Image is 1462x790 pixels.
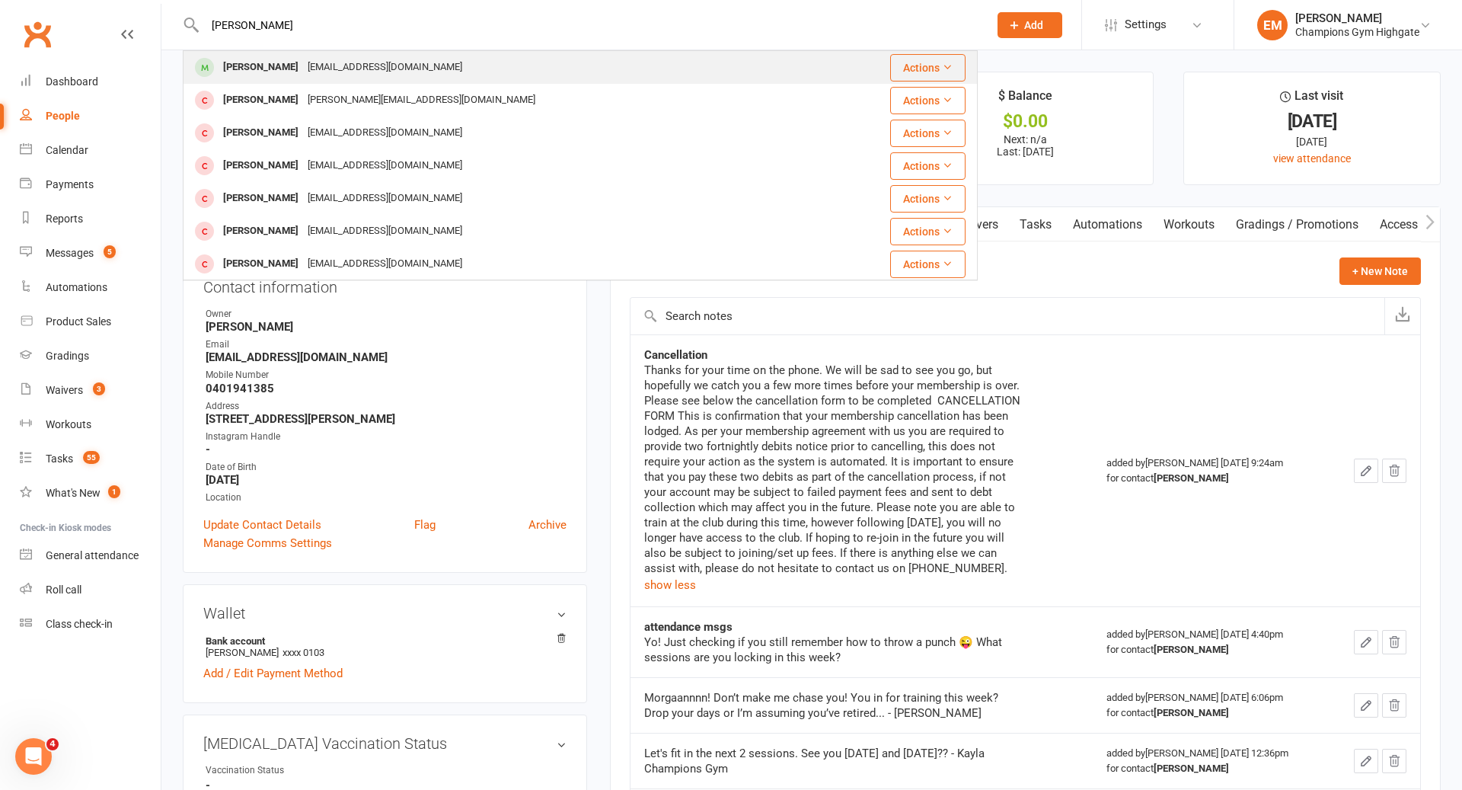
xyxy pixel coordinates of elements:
[206,337,567,352] div: Email
[203,534,332,552] a: Manage Comms Settings
[46,618,113,630] div: Class check-in
[414,516,436,534] a: Flag
[46,178,94,190] div: Payments
[1280,86,1343,114] div: Last visit
[890,185,966,213] button: Actions
[998,86,1052,114] div: $ Balance
[1106,705,1316,721] div: for contact
[1154,472,1229,484] strong: [PERSON_NAME]
[219,122,303,144] div: [PERSON_NAME]
[1295,11,1419,25] div: [PERSON_NAME]
[1257,10,1288,40] div: EM
[203,664,343,683] a: Add / Edit Payment Method
[890,54,966,82] button: Actions
[890,218,966,245] button: Actions
[108,485,120,498] span: 1
[998,12,1062,38] button: Add
[890,87,966,114] button: Actions
[644,363,1025,576] div: Thanks for your time on the phone. We will be sad to see you go, but hopefully we catch you a few...
[1062,207,1153,242] a: Automations
[20,539,161,573] a: General attendance kiosk mode
[18,15,56,53] a: Clubworx
[1106,471,1316,486] div: for contact
[1198,133,1426,150] div: [DATE]
[206,399,567,414] div: Address
[46,418,91,430] div: Workouts
[219,253,303,275] div: [PERSON_NAME]
[20,442,161,476] a: Tasks 55
[528,516,567,534] a: Archive
[203,633,567,660] li: [PERSON_NAME]
[46,281,107,293] div: Automations
[1106,642,1316,657] div: for contact
[20,133,161,168] a: Calendar
[104,245,116,258] span: 5
[20,408,161,442] a: Workouts
[206,350,567,364] strong: [EMAIL_ADDRESS][DOMAIN_NAME]
[20,202,161,236] a: Reports
[644,635,1025,665] div: Yo! Just checking if you still remember how to throw a punch 😜 What sessions are you locking in t...
[203,605,567,622] h3: Wallet
[20,305,161,339] a: Product Sales
[20,270,161,305] a: Automations
[911,114,1139,130] div: $0.00
[46,247,94,259] div: Messages
[46,350,89,362] div: Gradings
[911,133,1139,158] p: Next: n/a Last: [DATE]
[303,122,467,144] div: [EMAIL_ADDRESS][DOMAIN_NAME]
[303,89,540,111] div: [PERSON_NAME][EMAIL_ADDRESS][DOMAIN_NAME]
[200,14,978,36] input: Search...
[1106,456,1316,486] div: added by [PERSON_NAME] [DATE] 9:24am
[206,320,567,334] strong: [PERSON_NAME]
[1225,207,1369,242] a: Gradings / Promotions
[46,584,81,596] div: Roll call
[46,110,80,122] div: People
[890,251,966,278] button: Actions
[1154,707,1229,718] strong: [PERSON_NAME]
[303,155,467,177] div: [EMAIL_ADDRESS][DOMAIN_NAME]
[644,620,733,634] strong: attendance msgs
[46,453,73,465] div: Tasks
[890,120,966,147] button: Actions
[1339,257,1421,285] button: + New Note
[1198,114,1426,130] div: [DATE]
[206,635,559,647] strong: Bank account
[203,735,567,752] h3: [MEDICAL_DATA] Vaccination Status
[206,430,567,444] div: Instagram Handle
[15,738,52,775] iframe: Intercom live chat
[303,56,467,78] div: [EMAIL_ADDRESS][DOMAIN_NAME]
[1154,763,1229,774] strong: [PERSON_NAME]
[219,220,303,242] div: [PERSON_NAME]
[20,339,161,373] a: Gradings
[1106,627,1316,657] div: added by [PERSON_NAME] [DATE] 4:40pm
[46,549,139,561] div: General attendance
[206,763,331,778] div: Vaccination Status
[46,144,88,156] div: Calendar
[303,253,467,275] div: [EMAIL_ADDRESS][DOMAIN_NAME]
[46,738,59,750] span: 4
[206,460,567,475] div: Date of Birth
[20,476,161,510] a: What's New1
[219,155,303,177] div: [PERSON_NAME]
[20,373,161,408] a: Waivers 3
[1106,690,1316,721] div: added by [PERSON_NAME] [DATE] 6:06pm
[206,382,567,395] strong: 0401941385
[1009,207,1062,242] a: Tasks
[206,443,567,456] strong: -
[20,573,161,607] a: Roll call
[206,491,567,505] div: Location
[1125,8,1167,42] span: Settings
[46,213,83,225] div: Reports
[20,168,161,202] a: Payments
[203,273,567,296] h3: Contact information
[219,56,303,78] div: [PERSON_NAME]
[206,368,567,382] div: Mobile Number
[644,746,1025,776] div: Let's fit in the next 2 sessions. See you [DATE] and [DATE]?? - Kayla Champions Gym
[20,99,161,133] a: People
[206,473,567,487] strong: [DATE]
[630,298,1384,334] input: Search notes
[1295,25,1419,39] div: Champions Gym Highgate
[46,487,101,499] div: What's New
[20,236,161,270] a: Messages 5
[20,65,161,99] a: Dashboard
